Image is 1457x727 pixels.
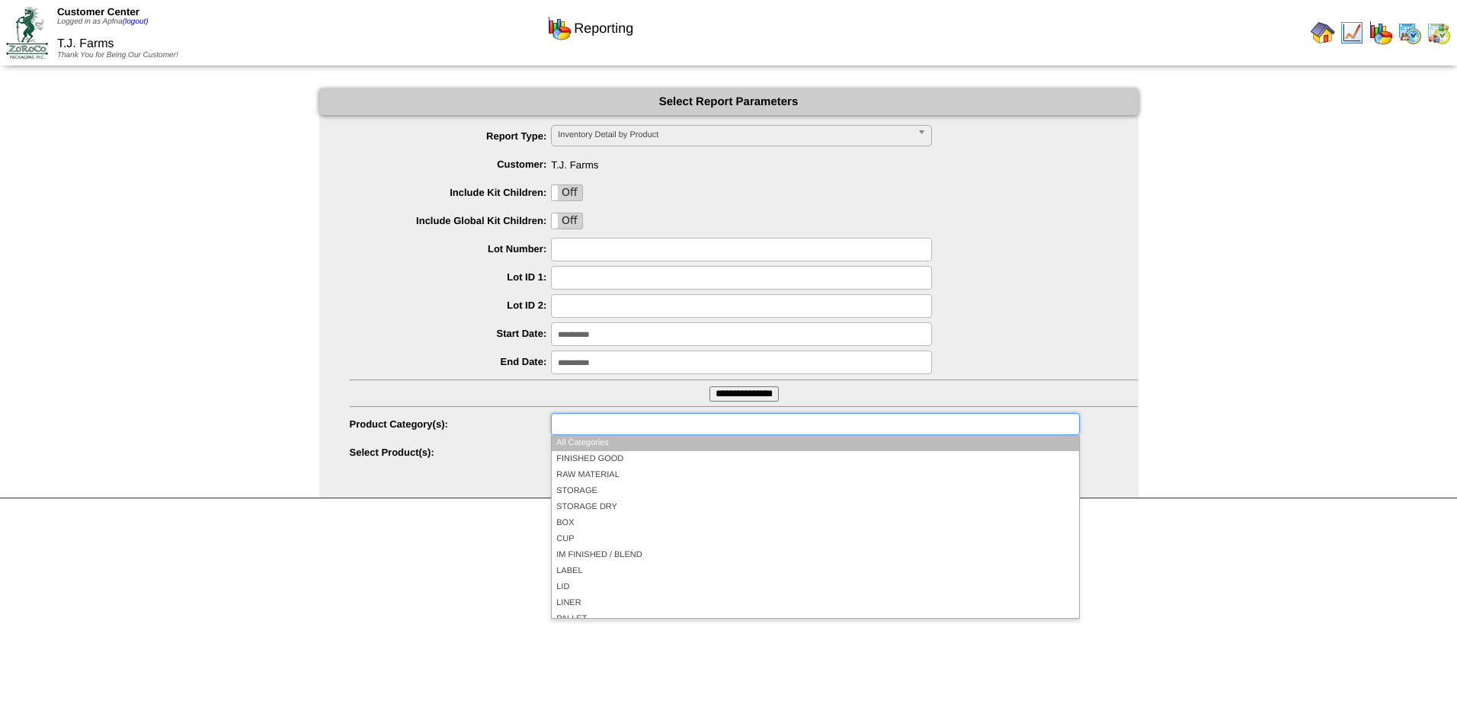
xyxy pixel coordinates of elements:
[552,213,582,229] label: Off
[350,299,552,311] label: Lot ID 2:
[350,418,552,430] label: Product Category(s):
[552,515,1078,531] li: BOX
[57,18,149,26] span: Logged in as Apfna
[547,16,572,40] img: graph.gif
[552,483,1078,499] li: STORAGE
[552,547,1078,563] li: IM FINISHED / BLEND
[350,271,552,283] label: Lot ID 1:
[350,356,552,367] label: End Date:
[57,51,178,59] span: Thank You for Being Our Customer!
[350,243,552,255] label: Lot Number:
[558,126,911,144] span: Inventory Detail by Product
[1340,21,1364,45] img: line_graph.gif
[319,88,1138,115] div: Select Report Parameters
[57,37,114,50] span: T.J. Farms
[1369,21,1393,45] img: graph.gif
[552,611,1078,627] li: PALLET
[350,328,552,339] label: Start Date:
[552,467,1078,483] li: RAW MATERIAL
[1398,21,1422,45] img: calendarprod.gif
[350,153,1138,171] span: T.J. Farms
[552,579,1078,595] li: LID
[574,21,633,37] span: Reporting
[350,187,552,198] label: Include Kit Children:
[551,184,583,201] div: OnOff
[57,6,139,18] span: Customer Center
[552,451,1078,467] li: FINISHED GOOD
[552,563,1078,579] li: LABEL
[350,159,552,170] label: Customer:
[552,595,1078,611] li: LINER
[552,185,582,200] label: Off
[6,7,48,58] img: ZoRoCo_Logo(Green%26Foil)%20jpg.webp
[350,215,552,226] label: Include Global Kit Children:
[350,447,552,458] label: Select Product(s):
[350,130,552,142] label: Report Type:
[1427,21,1451,45] img: calendarinout.gif
[1311,21,1335,45] img: home.gif
[552,435,1078,451] li: All Categories
[551,213,583,229] div: OnOff
[123,18,149,26] a: (logout)
[552,499,1078,515] li: STORAGE DRY
[552,531,1078,547] li: CUP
